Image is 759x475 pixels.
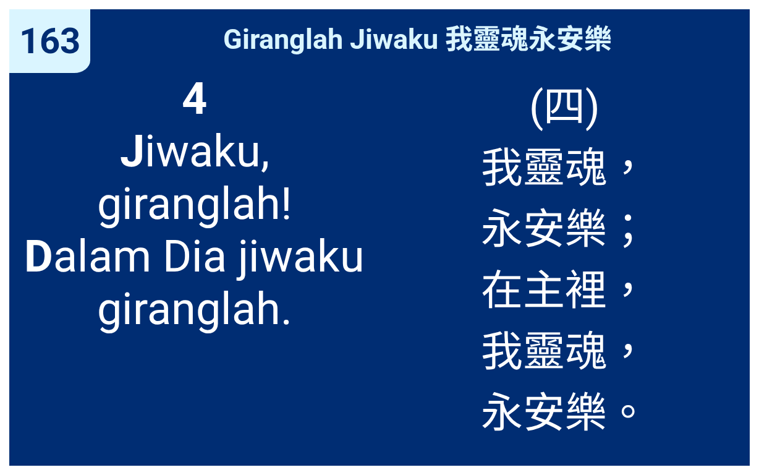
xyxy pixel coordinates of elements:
[182,72,207,125] b: 4
[481,72,649,440] span: (四) 我靈魂， 永安樂； 在主裡， 我靈魂， 永安樂。
[24,230,53,283] b: D
[223,17,612,57] span: Giranglah Jiwaku 我靈魂永安樂
[19,72,370,335] span: iwaku, giranglah! alam Dia jiwaku giranglah.
[120,125,145,178] b: J
[19,20,80,62] span: 163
